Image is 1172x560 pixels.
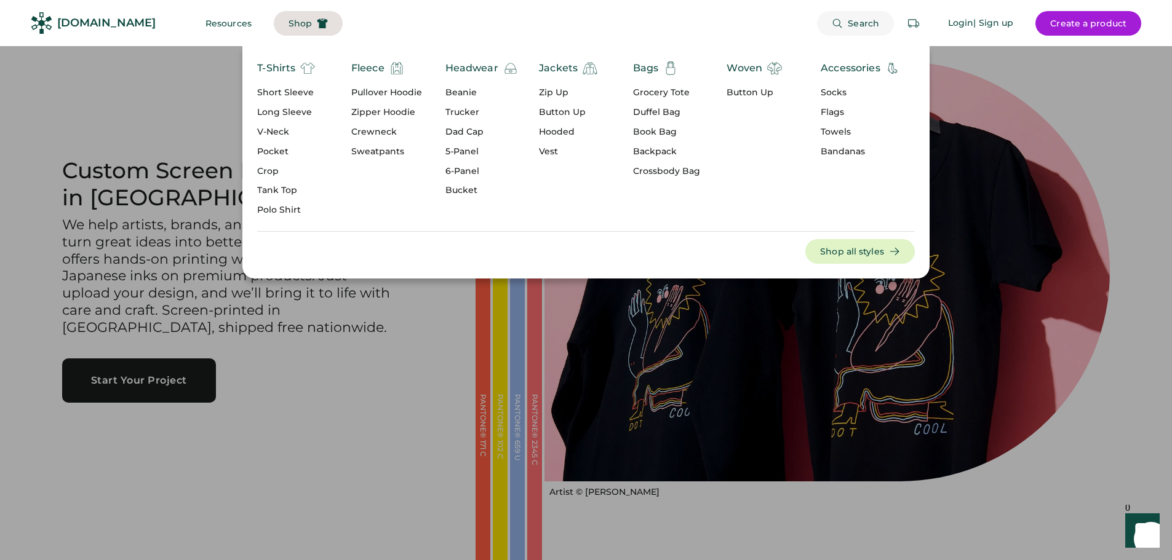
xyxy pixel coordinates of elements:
div: 5-Panel [445,146,518,158]
div: Woven [727,61,762,76]
img: jacket%20%281%29.svg [583,61,597,76]
div: Headwear [445,61,498,76]
div: Zip Up [539,87,597,99]
img: t-shirt%20%282%29.svg [300,61,315,76]
button: Resources [191,11,266,36]
div: Hooded [539,126,597,138]
div: Flags [821,106,900,119]
div: Backpack [633,146,700,158]
div: Towels [821,126,900,138]
span: Shop [289,19,312,28]
div: Long Sleeve [257,106,315,119]
div: Bags [633,61,659,76]
img: accessories-ab-01.svg [885,61,900,76]
div: Socks [821,87,900,99]
div: Sweatpants [351,146,422,158]
img: beanie.svg [503,61,518,76]
div: Fleece [351,61,385,76]
div: Grocery Tote [633,87,700,99]
div: [DOMAIN_NAME] [57,15,156,31]
div: Login [948,17,974,30]
div: Crossbody Bag [633,165,700,178]
div: Short Sleeve [257,87,315,99]
div: Polo Shirt [257,204,315,216]
div: 6-Panel [445,165,518,178]
div: Bucket [445,184,518,197]
div: Book Bag [633,126,700,138]
div: Duffel Bag [633,106,700,119]
div: Beanie [445,87,518,99]
img: shirt.svg [767,61,782,76]
img: hoodie.svg [389,61,404,76]
div: V-Neck [257,126,315,138]
img: Totebag-01.svg [663,61,678,76]
div: Jackets [539,61,578,76]
div: Pocket [257,146,315,158]
button: Shop all styles [805,239,915,264]
button: Retrieve an order [901,11,926,36]
button: Shop [274,11,343,36]
div: Dad Cap [445,126,518,138]
div: | Sign up [973,17,1013,30]
div: Crewneck [351,126,422,138]
div: Accessories [821,61,880,76]
div: Zipper Hoodie [351,106,422,119]
div: Button Up [727,87,782,99]
iframe: Front Chat [1114,505,1166,558]
div: Pullover Hoodie [351,87,422,99]
div: Tank Top [257,184,315,197]
div: Vest [539,146,597,158]
div: Bandanas [821,146,900,158]
button: Create a product [1035,11,1141,36]
span: Search [848,19,879,28]
div: Trucker [445,106,518,119]
div: T-Shirts [257,61,295,76]
button: Search [817,11,894,36]
div: Button Up [539,106,597,119]
img: Rendered Logo - Screens [31,12,52,34]
div: Crop [257,165,315,178]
